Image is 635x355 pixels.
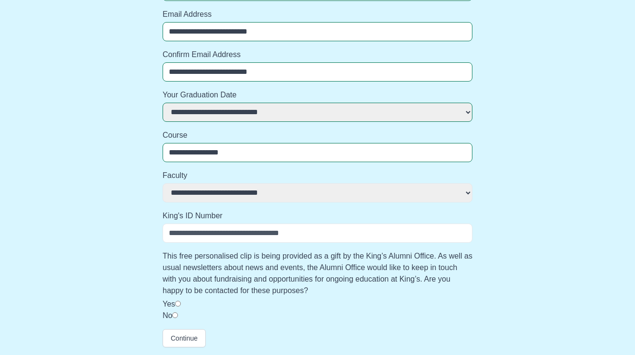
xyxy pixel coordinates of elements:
[163,170,472,181] label: Faculty
[163,300,175,308] label: Yes
[163,89,472,101] label: Your Graduation Date
[163,9,472,20] label: Email Address
[163,250,472,296] label: This free personalised clip is being provided as a gift by the King’s Alumni Office. As well as u...
[163,130,472,141] label: Course
[163,49,472,60] label: Confirm Email Address
[163,311,172,319] label: No
[163,210,472,222] label: King's ID Number
[163,329,206,347] button: Continue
